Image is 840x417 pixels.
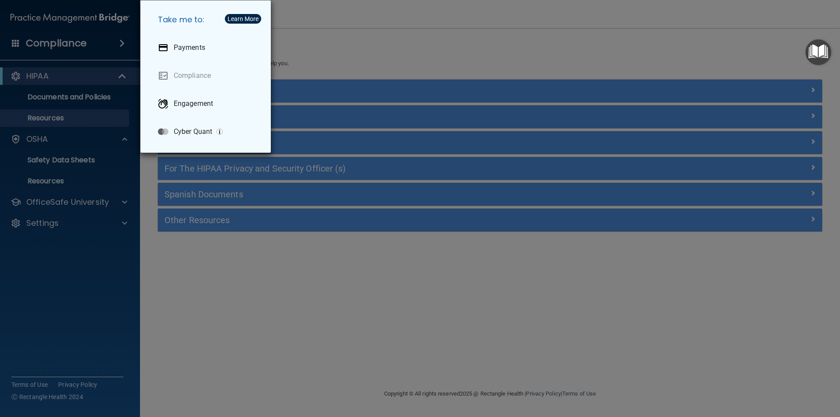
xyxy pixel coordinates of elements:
p: Payments [174,43,205,52]
h5: Take me to: [151,7,264,32]
a: Cyber Quant [151,119,264,144]
a: Payments [151,35,264,60]
p: Engagement [174,99,213,108]
button: Learn More [225,14,261,24]
a: Engagement [151,91,264,116]
p: Cyber Quant [174,127,212,136]
a: Compliance [151,63,264,88]
div: Learn More [227,16,259,22]
iframe: Drift Widget Chat Controller [689,355,829,390]
button: Open Resource Center [805,39,831,65]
